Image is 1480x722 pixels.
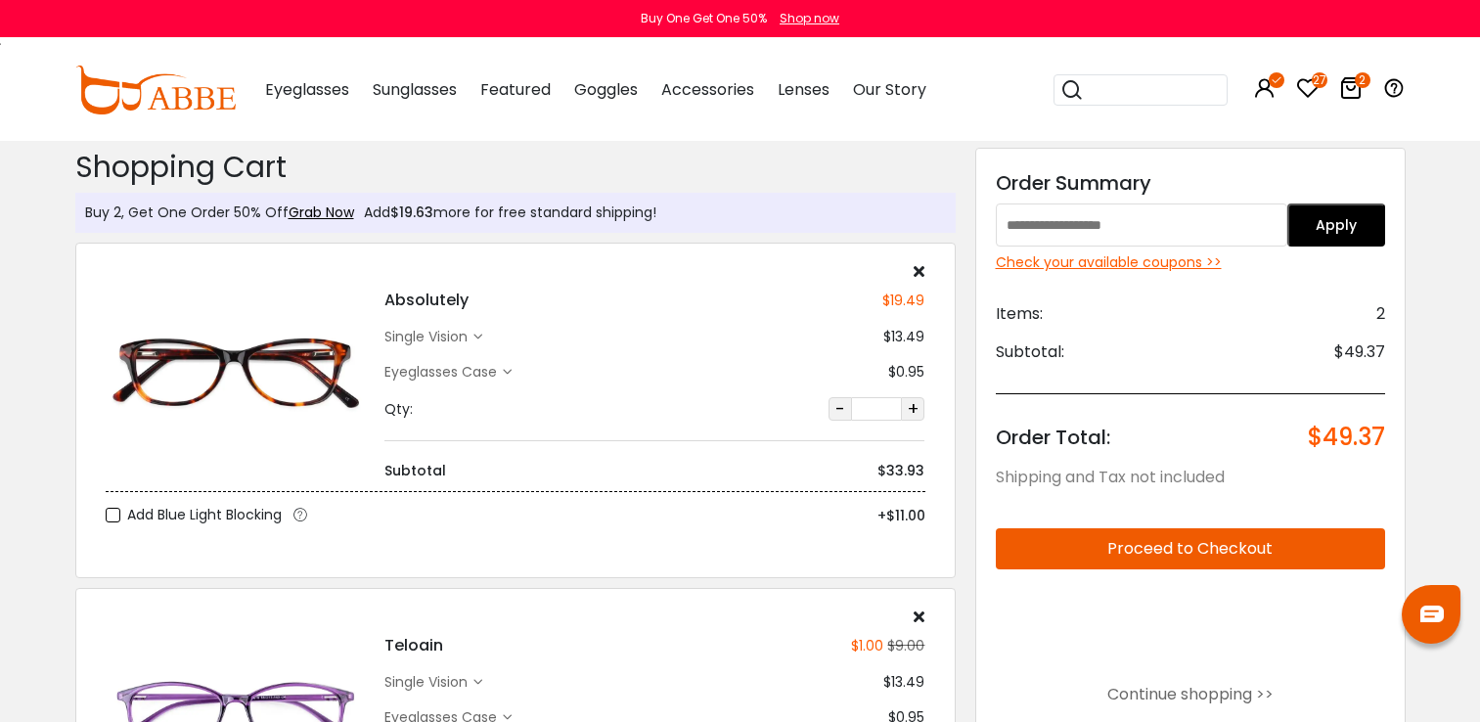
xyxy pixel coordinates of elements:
div: Subtotal [384,461,446,481]
a: 2 [1339,80,1363,103]
span: Featured [480,78,551,101]
a: Grab Now [289,203,354,222]
button: Apply [1287,203,1385,247]
div: Add more for free standard shipping! [354,203,656,223]
i: 2 [1355,72,1370,88]
div: Eyeglasses Case [384,362,503,383]
button: + [901,397,924,421]
img: chat [1420,606,1444,622]
div: Qty: [384,399,413,420]
span: Subtotal: [996,340,1064,364]
div: $13.49 [883,327,924,347]
span: Goggles [574,78,638,101]
div: Order Summary [996,168,1385,198]
div: $33.93 [877,461,924,481]
span: $49.37 [1308,424,1385,451]
span: 2 [1376,302,1385,326]
span: +$11.00 [877,506,925,525]
span: $49.37 [1334,340,1385,364]
div: $1.00 [851,636,883,656]
span: Lenses [778,78,830,101]
h4: Teloain [384,634,443,657]
div: $13.49 [883,672,924,693]
div: Shop now [780,10,839,27]
a: Continue shopping >> [1107,683,1274,705]
div: Shipping and Tax not included [996,466,1385,489]
span: Add Blue Light Blocking [127,503,282,527]
div: $0.95 [888,362,924,383]
span: Items: [996,302,1043,326]
h4: Absolutely [384,289,469,312]
div: $9.00 [883,636,924,656]
h2: Shopping Cart [75,150,956,185]
div: $19.49 [882,291,924,311]
span: Sunglasses [373,78,457,101]
a: 27 [1296,80,1320,103]
span: Accessories [661,78,754,101]
div: Check your available coupons >> [996,252,1385,273]
iframe: PayPal [996,585,1385,666]
a: Shop now [770,10,839,26]
button: Proceed to Checkout [996,528,1385,569]
img: abbeglasses.com [75,66,236,114]
span: $19.63 [390,203,433,222]
img: Absolutely [106,307,366,437]
span: Eyeglasses [265,78,349,101]
span: Order Total: [996,424,1110,451]
div: Buy 2, Get One Order 50% Off [85,203,354,223]
i: 27 [1312,72,1327,88]
button: - [829,397,852,421]
span: Our Story [853,78,926,101]
div: Buy One Get One 50% [641,10,767,27]
div: single vision [384,672,473,693]
div: single vision [384,327,473,347]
